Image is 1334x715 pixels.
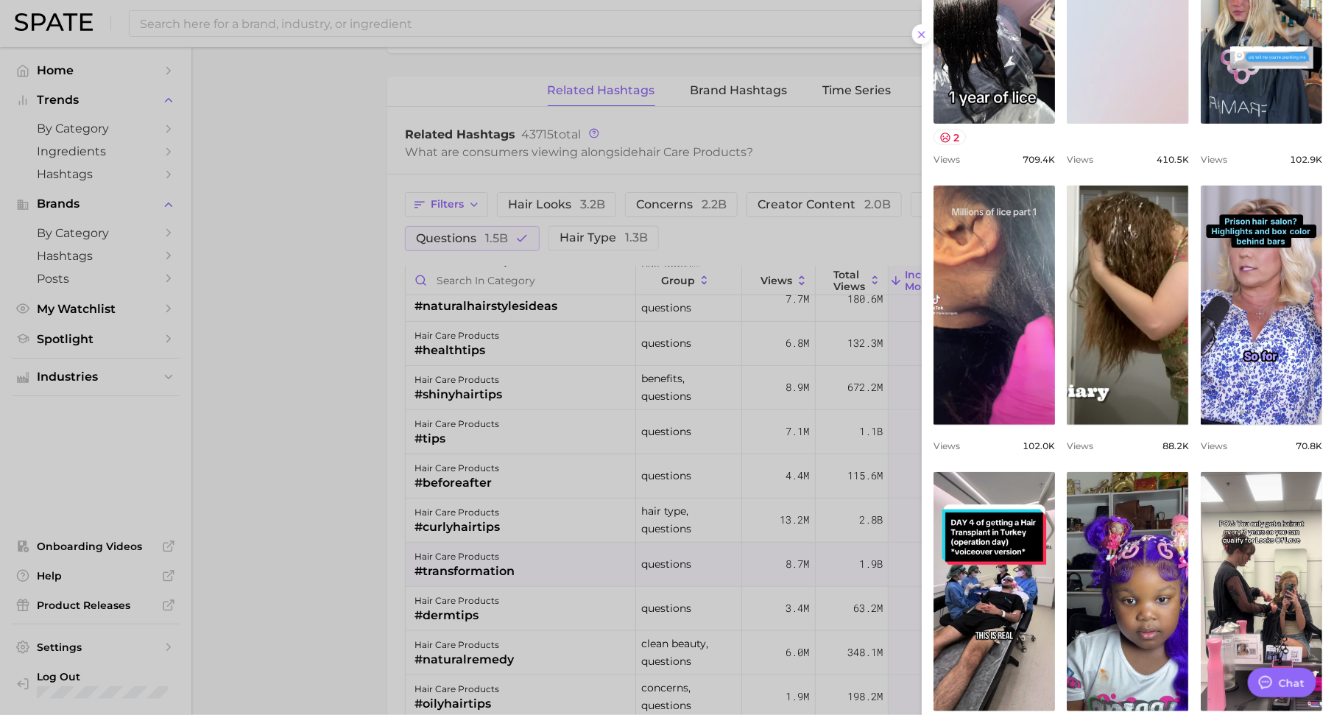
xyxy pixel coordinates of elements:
span: 410.5k [1157,154,1189,165]
span: Views [1067,154,1093,165]
span: Views [1201,440,1227,451]
span: 102.0k [1023,440,1055,451]
span: 709.4k [1023,154,1055,165]
span: Views [934,154,960,165]
span: 102.9k [1290,154,1322,165]
span: Views [1067,440,1093,451]
span: Views [934,440,960,451]
span: 88.2k [1162,440,1189,451]
span: 70.8k [1296,440,1322,451]
button: 2 [934,130,966,145]
span: Views [1201,154,1227,165]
